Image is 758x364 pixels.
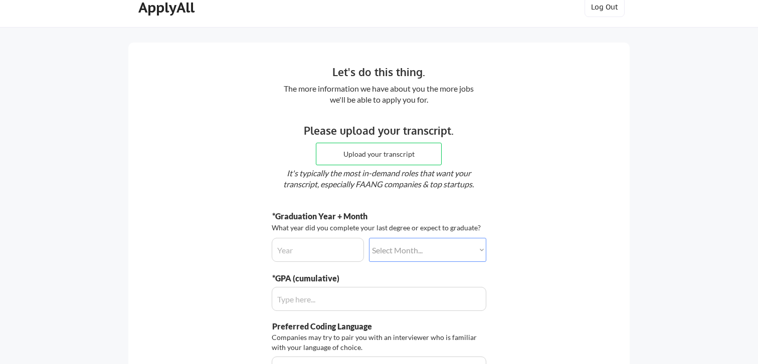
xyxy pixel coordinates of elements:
div: Please upload your transcript. [226,123,531,139]
input: Type here... [272,287,486,311]
div: *Graduation Year + Month [272,211,399,222]
input: Year [272,238,364,262]
div: The more information we have about you the more jobs we'll be able to apply you for. [278,83,479,106]
div: Preferred Coding Language [272,321,411,332]
div: Let's do this thing. [226,64,531,80]
em: It's typically the most in-demand roles that want your transcript, especially FAANG companies & t... [283,168,474,189]
div: Companies may try to pair you with an interviewer who is familiar with your language of choice. [272,332,483,352]
div: What year did you complete your last degree or expect to graduate? [272,223,483,233]
div: *GPA (cumulative) [272,273,411,284]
